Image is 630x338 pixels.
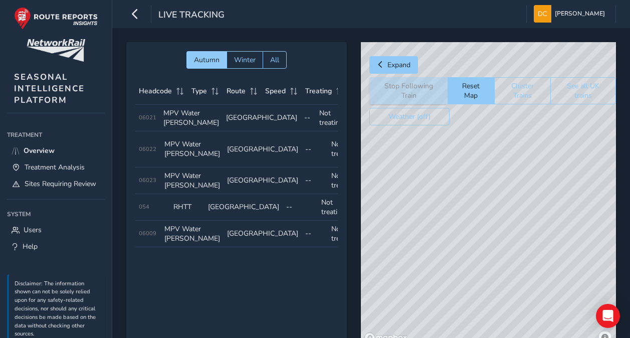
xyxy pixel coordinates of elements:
[265,86,286,96] span: Speed
[224,131,302,167] td: [GEOGRAPHIC_DATA]
[23,242,38,251] span: Help
[7,142,105,159] a: Overview
[223,105,301,131] td: [GEOGRAPHIC_DATA]
[7,176,105,192] a: Sites Requiring Review
[270,55,279,65] span: All
[263,51,287,69] button: All
[534,5,551,23] img: diamond-layout
[204,194,283,221] td: [GEOGRAPHIC_DATA]
[25,179,96,189] span: Sites Requiring Review
[7,238,105,255] a: Help
[448,77,494,104] button: Reset Map
[139,114,156,121] span: 06021
[224,221,302,247] td: [GEOGRAPHIC_DATA]
[227,51,263,69] button: Winter
[160,105,223,131] td: MPV Water [PERSON_NAME]
[534,5,608,23] button: [PERSON_NAME]
[24,146,55,155] span: Overview
[191,86,207,96] span: Type
[161,167,224,194] td: MPV Water [PERSON_NAME]
[158,9,225,23] span: Live Tracking
[25,162,85,172] span: Treatment Analysis
[302,167,328,194] td: --
[7,207,105,222] div: System
[7,222,105,238] a: Users
[596,304,620,328] div: Open Intercom Messenger
[194,55,220,65] span: Autumn
[283,194,317,221] td: --
[302,221,328,247] td: --
[27,39,85,62] img: customer logo
[369,108,450,125] button: Weather (off)
[316,105,347,131] td: Not treating
[14,71,85,106] span: SEASONAL INTELLIGENCE PLATFORM
[227,86,246,96] span: Route
[161,221,224,247] td: MPV Water [PERSON_NAME]
[302,131,328,167] td: --
[305,86,332,96] span: Treating
[550,77,616,104] button: See all UK trains
[7,127,105,142] div: Treatment
[170,194,204,221] td: RHTT
[139,86,172,96] span: Headcode
[139,177,156,184] span: 06023
[139,230,156,237] span: 06009
[387,60,410,70] span: Expand
[369,56,418,74] button: Expand
[7,159,105,176] a: Treatment Analysis
[186,51,227,69] button: Autumn
[301,105,316,131] td: --
[234,55,256,65] span: Winter
[328,131,359,167] td: Not treating
[494,77,550,104] button: Cluster Trains
[555,5,605,23] span: [PERSON_NAME]
[14,7,98,30] img: rr logo
[24,225,42,235] span: Users
[139,203,149,211] span: 054
[318,194,352,221] td: Not treating
[328,221,359,247] td: Not treating
[328,167,359,194] td: Not treating
[161,131,224,167] td: MPV Water [PERSON_NAME]
[139,145,156,153] span: 06022
[224,167,302,194] td: [GEOGRAPHIC_DATA]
